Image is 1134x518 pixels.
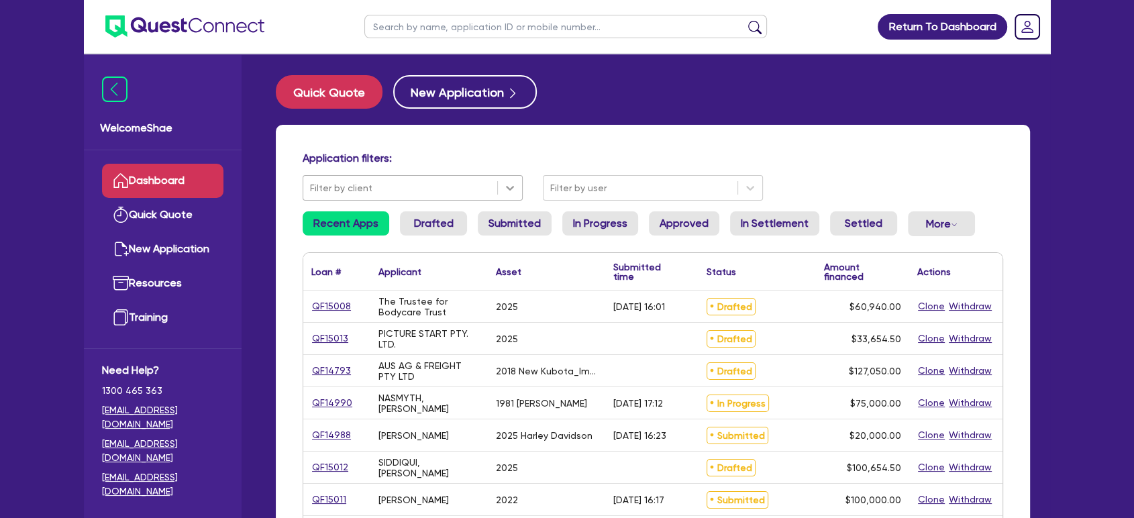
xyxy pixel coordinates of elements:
div: [DATE] 17:12 [613,398,663,409]
div: NASMYTH, [PERSON_NAME] [378,393,480,414]
div: The Trustee for Bodycare Trust [378,296,480,317]
img: training [113,309,129,325]
a: QF15011 [311,492,347,507]
a: Quick Quote [102,198,223,232]
a: In Progress [562,211,638,236]
div: PICTURE START PTY. LTD. [378,328,480,350]
span: Submitted [707,427,768,444]
div: Actions [917,267,951,276]
div: 2025 [496,333,518,344]
div: Submitted time [613,262,678,281]
button: Clone [917,299,945,314]
a: New Application [102,232,223,266]
span: $100,000.00 [845,495,901,505]
a: Quick Quote [276,75,393,109]
button: Withdraw [948,363,992,378]
div: Amount financed [824,262,901,281]
a: Dashboard [102,164,223,198]
img: resources [113,275,129,291]
span: Welcome Shae [100,120,225,136]
span: Submitted [707,491,768,509]
div: [PERSON_NAME] [378,495,449,505]
button: Clone [917,492,945,507]
div: [DATE] 16:23 [613,430,666,441]
div: Loan # [311,267,341,276]
a: Resources [102,266,223,301]
button: Withdraw [948,395,992,411]
span: $75,000.00 [850,398,901,409]
a: [EMAIL_ADDRESS][DOMAIN_NAME] [102,437,223,465]
a: Drafted [400,211,467,236]
a: Training [102,301,223,335]
button: Clone [917,460,945,475]
div: 2025 [496,462,518,473]
a: QF15013 [311,331,349,346]
button: Dropdown toggle [908,211,975,236]
div: 2025 Harley Davidson [496,430,592,441]
a: [EMAIL_ADDRESS][DOMAIN_NAME] [102,403,223,431]
button: Withdraw [948,492,992,507]
span: $127,050.00 [849,366,901,376]
span: $33,654.50 [852,333,901,344]
button: Clone [917,395,945,411]
h4: Application filters: [303,152,1003,164]
span: $60,940.00 [849,301,901,312]
a: Submitted [478,211,552,236]
a: Return To Dashboard [878,14,1007,40]
div: [PERSON_NAME] [378,430,449,441]
img: quest-connect-logo-blue [105,15,264,38]
button: Withdraw [948,299,992,314]
span: Need Help? [102,362,223,378]
a: QF15008 [311,299,352,314]
img: quick-quote [113,207,129,223]
button: Quick Quote [276,75,382,109]
button: New Application [393,75,537,109]
a: QF14988 [311,427,352,443]
img: icon-menu-close [102,76,127,102]
span: Drafted [707,330,756,348]
div: 2025 [496,301,518,312]
button: Clone [917,363,945,378]
span: In Progress [707,395,769,412]
div: Applicant [378,267,421,276]
a: QF14793 [311,363,352,378]
button: Withdraw [948,460,992,475]
div: 2018 New Kubota_ImplementsSC1600CS - Seeder SC1600CS [496,366,597,376]
button: Withdraw [948,427,992,443]
a: Approved [649,211,719,236]
div: [DATE] 16:17 [613,495,664,505]
a: Dropdown toggle [1010,9,1045,44]
span: $100,654.50 [847,462,901,473]
div: AUS AG & FREIGHT PTY LTD [378,360,480,382]
div: 2022 [496,495,518,505]
a: In Settlement [730,211,819,236]
a: Recent Apps [303,211,389,236]
button: Withdraw [948,331,992,346]
span: Drafted [707,298,756,315]
div: SIDDIQUI, [PERSON_NAME] [378,457,480,478]
span: $20,000.00 [849,430,901,441]
input: Search by name, application ID or mobile number... [364,15,767,38]
button: Clone [917,331,945,346]
img: new-application [113,241,129,257]
a: QF15012 [311,460,349,475]
a: QF14990 [311,395,353,411]
a: [EMAIL_ADDRESS][DOMAIN_NAME] [102,470,223,499]
span: Drafted [707,459,756,476]
span: Drafted [707,362,756,380]
div: [DATE] 16:01 [613,301,665,312]
div: Asset [496,267,521,276]
div: 1981 [PERSON_NAME] [496,398,587,409]
button: Clone [917,427,945,443]
a: Settled [830,211,897,236]
span: 1300 465 363 [102,384,223,398]
div: Status [707,267,736,276]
